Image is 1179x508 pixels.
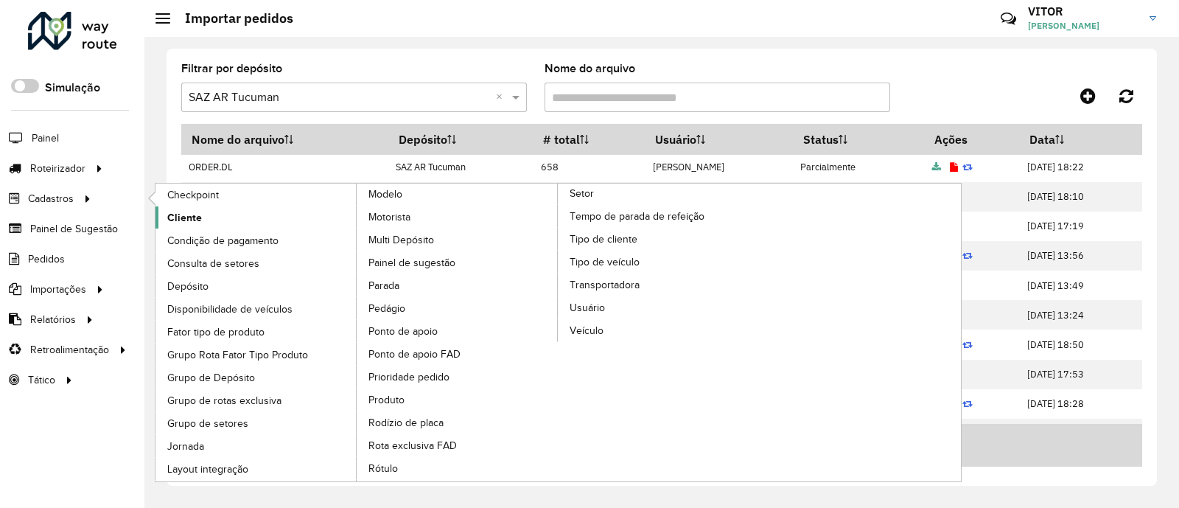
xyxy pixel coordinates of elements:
span: Grupo de rotas exclusiva [167,393,281,408]
a: Transportadora [558,274,760,296]
a: Layout integração [155,458,357,480]
span: Checkpoint [167,187,219,203]
a: Grupo de rotas exclusiva [155,389,357,411]
span: Jornada [167,439,204,454]
a: Jornada [155,435,357,457]
span: Rodízio de placa [368,415,444,431]
span: Pedidos [28,251,65,267]
a: Condição de pagamento [155,229,357,251]
td: Importado [793,182,924,212]
span: Parada [368,278,399,293]
a: Exibir log de erros [950,161,958,173]
a: Reimportar [962,161,973,173]
a: Rodízio de placa [357,411,559,434]
span: Grupo de Depósito [167,370,255,386]
td: 658 [533,152,646,181]
span: Depósito [167,279,209,294]
a: Parada [357,274,559,296]
span: Veículo [570,323,604,338]
td: Parcialmente [793,152,924,181]
span: Ponto de apoio [368,324,438,339]
a: Consulta de setores [155,252,357,274]
th: Data [1019,124,1141,155]
a: Reimportar [962,338,973,351]
td: [DATE] 18:50 [1019,330,1141,359]
span: Grupo de setores [167,416,248,431]
a: Pedágio [357,297,559,319]
td: 70 [533,182,646,212]
span: Importações [30,282,86,297]
a: Painel de sugestão [357,251,559,274]
label: Simulação [45,79,100,97]
a: Grupo de setores [155,412,357,434]
label: Nome do arquivo [545,60,635,77]
td: [DATE] 13:24 [1019,300,1141,330]
a: Ponto de apoio [357,320,559,342]
td: [DATE] 18:28 [1019,389,1141,419]
span: Tempo de parada de refeição [570,209,704,224]
td: [DATE] 17:53 [1019,360,1141,389]
span: Clear all [496,88,508,106]
th: Ações [924,124,1019,155]
a: Veículo [558,319,760,341]
a: Contato Rápido [993,3,1024,35]
span: Retroalimentação [30,342,109,358]
span: Pedágio [368,301,405,316]
label: Filtrar por depósito [181,60,282,77]
a: Modelo [155,184,559,481]
span: Ponto de apoio FAD [368,347,461,362]
td: [DATE] 13:49 [1019,271,1141,300]
a: Arquivo completo [932,161,941,173]
span: Relatórios [30,312,76,327]
span: Consulta de setores [167,256,259,271]
a: Reimportar [962,397,973,410]
span: [PERSON_NAME] [1028,19,1138,32]
h2: Importar pedidos [170,10,293,27]
span: Fator tipo de produto [167,324,265,340]
span: Motorista [368,209,410,225]
a: Cliente [155,206,357,229]
a: Multi Depósito [357,229,559,251]
span: Transportadora [570,277,640,293]
td: SAZ AR Tucuman [388,152,533,181]
span: Rótulo [368,461,398,476]
a: Grupo Rota Fator Tipo Produto [155,344,357,366]
th: Nome do arquivo [181,124,388,155]
td: ORDER.DL [181,152,388,181]
span: Rota exclusiva FAD [368,438,457,453]
th: Depósito [388,124,533,155]
td: [PERSON_NAME] [646,152,793,181]
a: Ponto de apoio FAD [357,343,559,365]
span: Setor [570,186,594,201]
span: Painel de sugestão [368,255,455,271]
td: [DATE] 18:22 [1019,152,1141,181]
a: Prioridade pedido [357,366,559,388]
a: Checkpoint [155,184,357,206]
td: [DATE] 18:10 [1019,182,1141,212]
a: Tipo de veículo [558,251,760,273]
a: Depósito [155,275,357,297]
td: [DATE] 13:56 [1019,241,1141,271]
span: Condição de pagamento [167,233,279,248]
td: SAZ AR Tucuman [388,182,533,212]
td: [PERSON_NAME] [646,182,793,212]
span: Roteirizador [30,161,85,176]
a: Produto [357,389,559,411]
a: Tempo de parada de refeição [558,205,760,227]
span: Produto [368,392,405,408]
span: Prioridade pedido [368,369,449,385]
span: Disponibilidade de veículos [167,302,293,317]
span: Tipo de cliente [570,232,637,247]
span: Usuário [570,300,605,316]
th: Usuário [646,124,793,155]
th: # total [533,124,646,155]
h3: VITOR [1028,4,1138,18]
a: Setor [357,184,760,481]
span: Grupo Rota Fator Tipo Produto [167,347,308,363]
a: Rótulo [357,457,559,479]
a: Tipo de cliente [558,228,760,250]
span: Cadastros [28,191,74,206]
span: Cliente [167,210,202,226]
td: [DATE] 17:19 [1019,212,1141,241]
td: ORDER.DL [181,182,388,212]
